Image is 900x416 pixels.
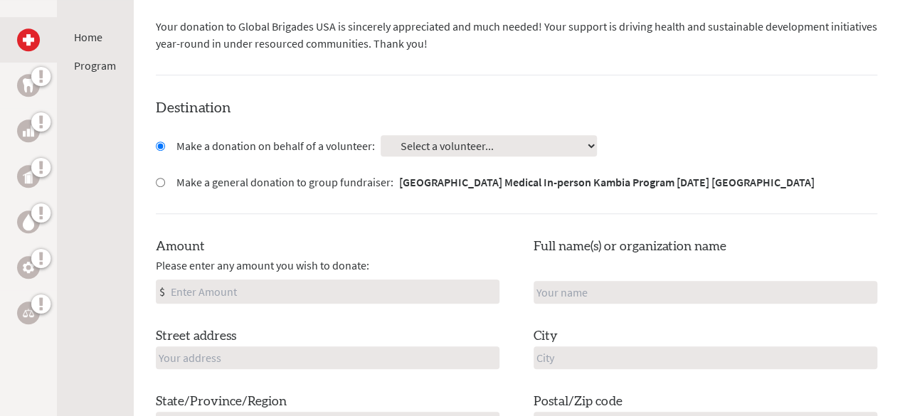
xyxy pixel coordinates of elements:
[23,34,34,46] img: Medical
[168,280,499,303] input: Enter Amount
[23,262,34,273] img: Engineering
[17,74,40,97] a: Dental
[74,58,116,73] a: Program
[74,28,116,46] li: Home
[23,309,34,317] img: Legal Empowerment
[23,125,34,137] img: Business
[23,169,34,183] img: Public Health
[176,137,375,154] label: Make a donation on behalf of a volunteer:
[17,28,40,51] a: Medical
[17,119,40,142] a: Business
[74,57,116,74] li: Program
[23,78,34,92] img: Dental
[156,237,205,257] label: Amount
[74,30,102,44] a: Home
[17,256,40,279] a: Engineering
[17,165,40,188] a: Public Health
[399,175,815,189] strong: [GEOGRAPHIC_DATA] Medical In-person Kambia Program [DATE] [GEOGRAPHIC_DATA]
[157,280,168,303] div: $
[156,346,499,369] input: Your address
[156,18,877,52] p: Your donation to Global Brigades USA is sincerely appreciated and much needed! Your support is dr...
[534,237,726,257] label: Full name(s) or organization name
[156,98,877,118] h4: Destination
[534,326,558,346] label: City
[17,302,40,324] a: Legal Empowerment
[17,210,40,233] a: Water
[534,392,623,412] label: Postal/Zip code
[534,281,877,304] input: Your name
[534,346,877,369] input: City
[156,326,236,346] label: Street address
[176,174,815,191] label: Make a general donation to group fundraiser:
[156,392,287,412] label: State/Province/Region
[156,257,369,274] span: Please enter any amount you wish to donate:
[23,213,34,230] img: Water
